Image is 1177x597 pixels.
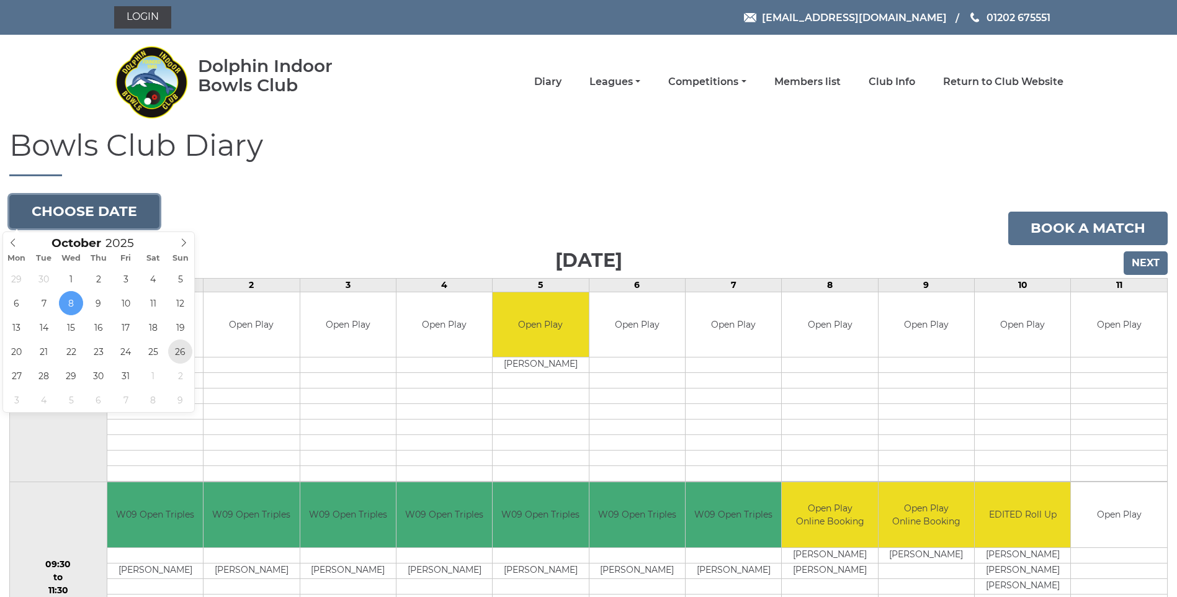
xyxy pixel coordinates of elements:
td: 5 [493,278,589,292]
span: November 1, 2025 [141,364,165,388]
td: [PERSON_NAME] [396,563,492,578]
span: October 14, 2025 [32,315,56,339]
td: 7 [686,278,782,292]
span: October 18, 2025 [141,315,165,339]
span: October 8, 2025 [59,291,83,315]
span: October 21, 2025 [32,339,56,364]
span: November 8, 2025 [141,388,165,412]
td: 9 [878,278,974,292]
td: [PERSON_NAME] [975,563,1070,578]
a: Book a match [1008,212,1168,245]
span: October 1, 2025 [59,267,83,291]
span: October 6, 2025 [4,291,29,315]
span: September 30, 2025 [32,267,56,291]
div: Dolphin Indoor Bowls Club [198,56,372,95]
td: Open Play [782,292,877,357]
a: Login [114,6,171,29]
span: November 4, 2025 [32,388,56,412]
a: Competitions [668,75,746,89]
span: October 30, 2025 [86,364,110,388]
td: 6 [589,278,685,292]
span: October 24, 2025 [114,339,138,364]
span: October 29, 2025 [59,364,83,388]
span: Fri [112,254,140,263]
span: Sun [167,254,194,263]
td: [PERSON_NAME] [107,563,203,578]
h1: Bowls Club Diary [9,129,1168,176]
span: October 20, 2025 [4,339,29,364]
span: October 11, 2025 [141,291,165,315]
span: October 13, 2025 [4,315,29,339]
td: Open Play Online Booking [782,482,877,547]
td: W09 Open Triples [107,482,203,547]
td: W09 Open Triples [300,482,396,547]
span: November 5, 2025 [59,388,83,412]
td: Open Play Online Booking [879,482,974,547]
span: October 12, 2025 [168,291,192,315]
span: November 2, 2025 [168,364,192,388]
td: Open Play [1071,482,1167,547]
td: Open Play [300,292,396,357]
td: [PERSON_NAME] [975,547,1070,563]
td: Open Play [204,292,299,357]
td: [PERSON_NAME] [879,547,974,563]
span: October 2, 2025 [86,267,110,291]
td: [PERSON_NAME] [686,563,781,578]
span: October 9, 2025 [86,291,110,315]
span: October 19, 2025 [168,315,192,339]
a: Leagues [589,75,640,89]
span: October 27, 2025 [4,364,29,388]
input: Next [1124,251,1168,275]
img: Email [744,13,756,22]
span: November 9, 2025 [168,388,192,412]
a: Members list [774,75,841,89]
td: 11 [1071,278,1168,292]
a: Email [EMAIL_ADDRESS][DOMAIN_NAME] [744,10,947,25]
td: [PERSON_NAME] [300,563,396,578]
td: Open Play [589,292,685,357]
img: Phone us [970,12,979,22]
input: Scroll to increment [101,236,150,250]
span: Sat [140,254,167,263]
span: [EMAIL_ADDRESS][DOMAIN_NAME] [762,11,947,23]
span: October 31, 2025 [114,364,138,388]
td: 2 [204,278,300,292]
span: October 5, 2025 [168,267,192,291]
span: October 3, 2025 [114,267,138,291]
span: Tue [30,254,58,263]
button: Choose date [9,195,159,228]
td: W09 Open Triples [686,482,781,547]
td: [PERSON_NAME] [589,563,685,578]
span: October 17, 2025 [114,315,138,339]
span: October 7, 2025 [32,291,56,315]
td: 10 [975,278,1071,292]
span: September 29, 2025 [4,267,29,291]
span: October 26, 2025 [168,339,192,364]
span: October 22, 2025 [59,339,83,364]
a: Phone us 01202 675551 [969,10,1050,25]
span: October 15, 2025 [59,315,83,339]
span: October 25, 2025 [141,339,165,364]
td: Open Play [396,292,492,357]
td: W09 Open Triples [396,482,492,547]
a: Club Info [869,75,915,89]
a: Diary [534,75,562,89]
td: Open Play [1071,292,1167,357]
span: October 23, 2025 [86,339,110,364]
img: Dolphin Indoor Bowls Club [114,38,189,125]
span: 01202 675551 [987,11,1050,23]
td: 3 [300,278,396,292]
td: Open Play [493,292,588,357]
span: October 28, 2025 [32,364,56,388]
td: W09 Open Triples [493,482,588,547]
td: [PERSON_NAME] [204,563,299,578]
span: November 6, 2025 [86,388,110,412]
span: November 7, 2025 [114,388,138,412]
td: Open Play [975,292,1070,357]
td: Open Play [686,292,781,357]
td: [PERSON_NAME] [975,578,1070,594]
td: [PERSON_NAME] [493,357,588,373]
td: 8 [782,278,878,292]
td: Open Play [879,292,974,357]
td: [PERSON_NAME] [782,563,877,578]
